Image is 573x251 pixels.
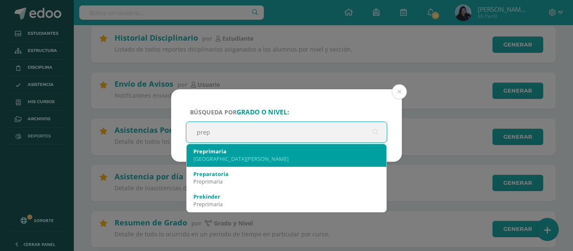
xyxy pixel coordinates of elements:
span: Búsqueda por [190,108,289,116]
div: Preprimaria [193,178,380,185]
div: Preprimaria [193,147,380,155]
div: Prekinder [193,193,380,200]
div: Preparatoria [193,170,380,178]
input: ej. Primero primaria, etc. [186,122,387,142]
div: [GEOGRAPHIC_DATA][PERSON_NAME] [193,155,380,163]
div: Preprimaria [193,200,380,208]
strong: grado o nivel: [237,108,289,116]
button: Close (Esc) [392,84,407,99]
